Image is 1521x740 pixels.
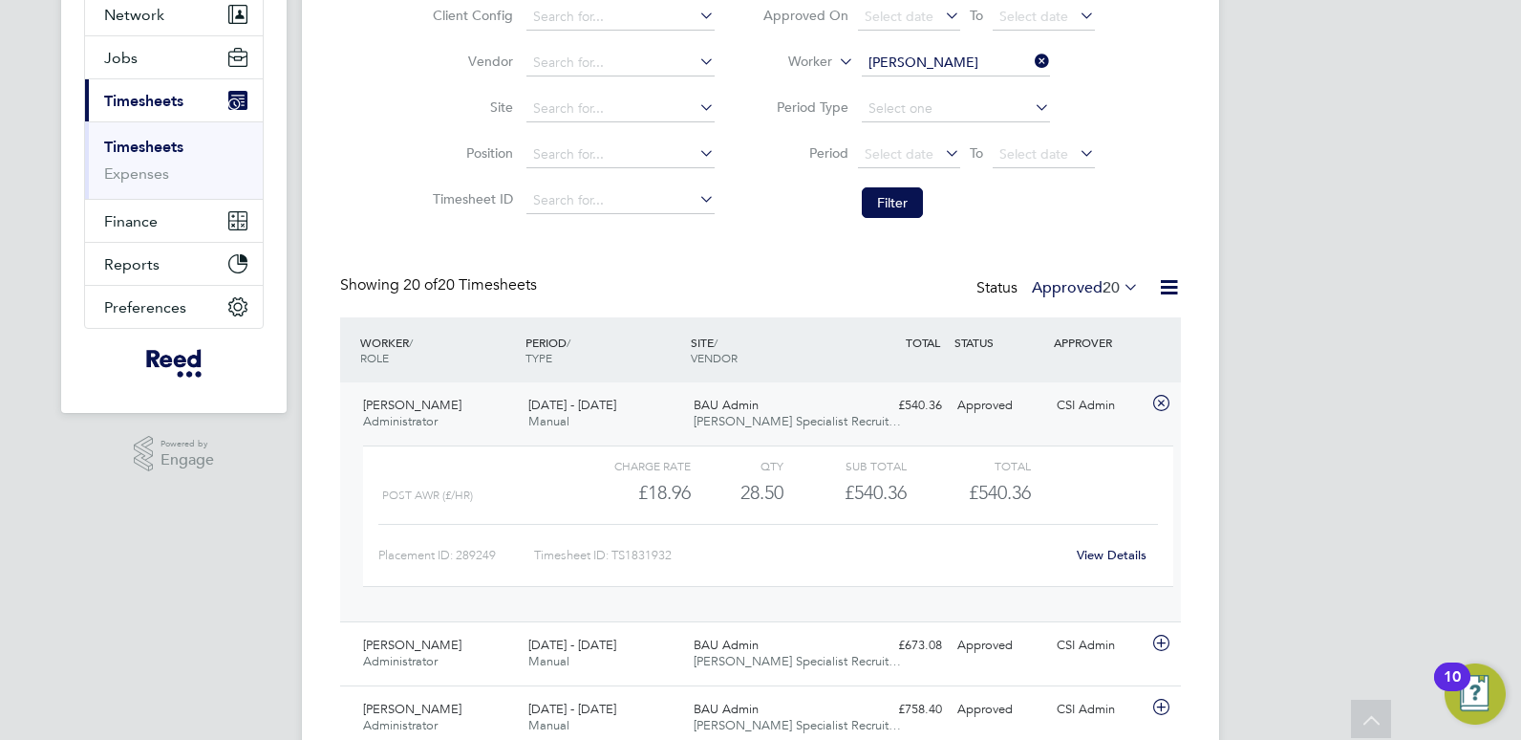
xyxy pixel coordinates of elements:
label: Site [427,98,513,116]
span: [PERSON_NAME] [363,701,461,717]
div: £673.08 [850,630,950,662]
span: Select date [999,8,1068,25]
div: Approved [950,630,1049,662]
div: Placement ID: 289249 [378,540,534,571]
div: APPROVER [1049,325,1148,359]
input: Search for... [526,187,715,214]
span: [DATE] - [DATE] [528,397,616,413]
label: Timesheet ID [427,190,513,207]
span: / [567,335,570,350]
div: Status [976,275,1143,302]
label: Period Type [762,98,848,116]
span: BAU Admin [694,701,759,717]
span: TOTAL [906,335,940,350]
span: £540.36 [969,481,1031,504]
span: 20 [1103,278,1120,297]
button: Preferences [85,286,263,328]
label: Position [427,144,513,162]
span: [PERSON_NAME] Specialist Recruit… [694,413,901,429]
div: £758.40 [850,694,950,726]
input: Search for... [526,141,715,168]
button: Finance [85,200,263,242]
span: BAU Admin [694,637,759,653]
div: CSI Admin [1049,694,1148,726]
span: Powered by [161,436,214,452]
div: CSI Admin [1049,390,1148,422]
a: Expenses [104,164,169,183]
span: Administrator [363,717,438,733]
div: PERIOD [521,325,686,375]
button: Timesheets [85,79,263,121]
span: [DATE] - [DATE] [528,637,616,653]
div: Sub Total [783,454,907,477]
span: Administrator [363,653,438,669]
span: [PERSON_NAME] [363,637,461,653]
span: Engage [161,452,214,468]
span: To [964,141,989,165]
label: Client Config [427,7,513,24]
span: To [964,3,989,28]
span: Network [104,6,164,24]
span: 20 Timesheets [403,275,537,294]
span: 20 of [403,275,438,294]
label: Worker [746,53,832,72]
button: Reports [85,243,263,285]
span: / [409,335,413,350]
input: Search for... [526,50,715,76]
button: Open Resource Center, 10 new notifications [1445,664,1506,725]
span: Jobs [104,49,138,67]
span: TYPE [525,350,552,365]
span: [PERSON_NAME] [363,397,461,413]
a: Go to home page [84,348,264,379]
span: Reports [104,255,160,273]
span: VENDOR [691,350,738,365]
div: £18.96 [568,477,691,509]
span: Select date [999,145,1068,163]
input: Search for... [526,4,715,31]
input: Select one [862,96,1050,122]
label: Vendor [427,53,513,70]
span: Preferences [104,298,186,316]
span: Select date [865,145,933,163]
span: [PERSON_NAME] Specialist Recruit… [694,717,901,733]
span: BAU Admin [694,397,759,413]
div: WORKER [355,325,521,375]
span: Select date [865,8,933,25]
span: Manual [528,413,569,429]
div: CSI Admin [1049,630,1148,662]
div: SITE [686,325,851,375]
span: Manual [528,653,569,669]
a: View Details [1077,547,1146,563]
div: 28.50 [691,477,783,509]
div: Timesheet ID: TS1831932 [534,540,1064,571]
label: Period [762,144,848,162]
label: Approved [1032,278,1139,297]
span: Finance [104,212,158,230]
img: freesy-logo-retina.png [146,348,201,379]
a: Powered byEngage [134,436,215,472]
span: Timesheets [104,92,183,110]
a: Timesheets [104,138,183,156]
div: Charge rate [568,454,691,477]
label: Approved On [762,7,848,24]
div: Approved [950,694,1049,726]
span: POST AWR (£/HR) [382,489,473,502]
div: Showing [340,275,541,295]
input: Search for... [862,50,1050,76]
button: Filter [862,187,923,218]
div: £540.36 [850,390,950,422]
span: / [714,335,718,350]
div: Approved [950,390,1049,422]
div: STATUS [950,325,1049,359]
span: Manual [528,717,569,733]
span: [DATE] - [DATE] [528,701,616,717]
div: Timesheets [85,121,263,199]
div: 10 [1444,677,1461,702]
button: Jobs [85,36,263,78]
div: Total [907,454,1030,477]
input: Search for... [526,96,715,122]
div: £540.36 [783,477,907,509]
div: QTY [691,454,783,477]
span: [PERSON_NAME] Specialist Recruit… [694,653,901,669]
span: Administrator [363,413,438,429]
